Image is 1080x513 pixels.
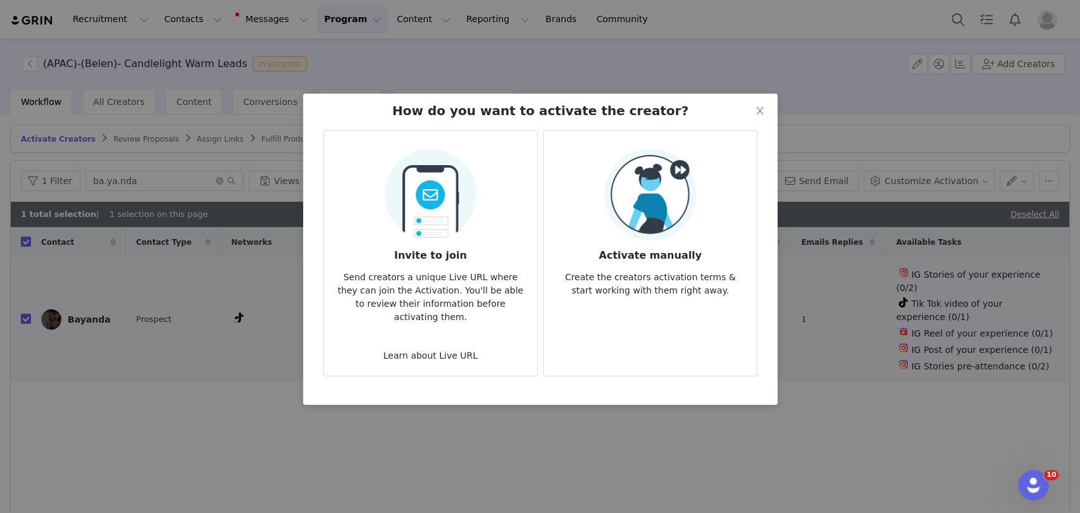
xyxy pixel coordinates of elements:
[554,263,747,297] p: Create the creators activation terms & start working with them right away.
[333,240,526,263] h3: Invite to join
[1044,470,1058,480] span: 10
[554,240,747,263] h3: Activate manually
[604,149,696,240] img: Manual
[755,106,765,116] i: icon: close
[392,101,688,120] h2: How do you want to activate the creator?
[1018,470,1048,500] iframe: Intercom live chat
[742,94,778,129] button: Close
[383,350,477,361] a: Learn about Live URL
[333,263,526,324] p: Send creators a unique Live URL where they can join the Activation. You'll be able to review thei...
[384,141,476,240] img: Send Email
